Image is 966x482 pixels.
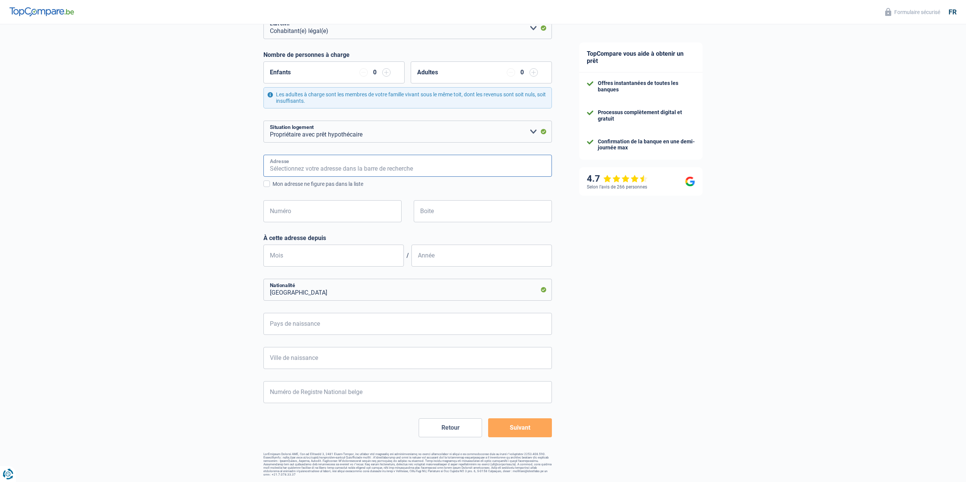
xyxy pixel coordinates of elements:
[263,87,552,108] div: Les adultes à charge sont les membres de votre famille vivant sous le même toit, dont les revenus...
[598,109,695,122] div: Processus complètement digital et gratuit
[263,452,552,476] footer: LorEmipsum Dolorsi AME, Con ad Elitsedd 3, 2481 Eiusm-Tempor, inc utlabor etd magnaaliq eni admin...
[270,69,291,75] label: Enfants
[417,69,438,75] label: Adultes
[263,279,552,301] input: Belgique
[519,69,526,75] div: 0
[263,234,552,242] label: À cette adresse depuis
[263,313,552,335] input: Belgique
[598,138,695,151] div: Confirmation de la banque en une demi-journée max
[263,155,552,177] input: Sélectionnez votre adresse dans la barre de recherche
[949,8,957,16] div: fr
[263,381,552,403] input: 12.12.12-123.12
[419,418,482,437] button: Retour
[263,51,350,58] label: Nombre de personnes à charge
[587,173,648,184] div: 4.7
[881,6,945,18] button: Formulaire sécurisé
[263,245,404,267] input: MM
[598,80,695,93] div: Offres instantanées de toutes les banques
[404,252,411,259] span: /
[411,245,552,267] input: AAAA
[9,7,74,16] img: TopCompare Logo
[587,184,647,190] div: Selon l’avis de 266 personnes
[488,418,552,437] button: Suivant
[273,180,552,188] div: Mon adresse ne figure pas dans la liste
[579,42,703,72] div: TopCompare vous aide à obtenir un prêt
[372,69,378,75] div: 0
